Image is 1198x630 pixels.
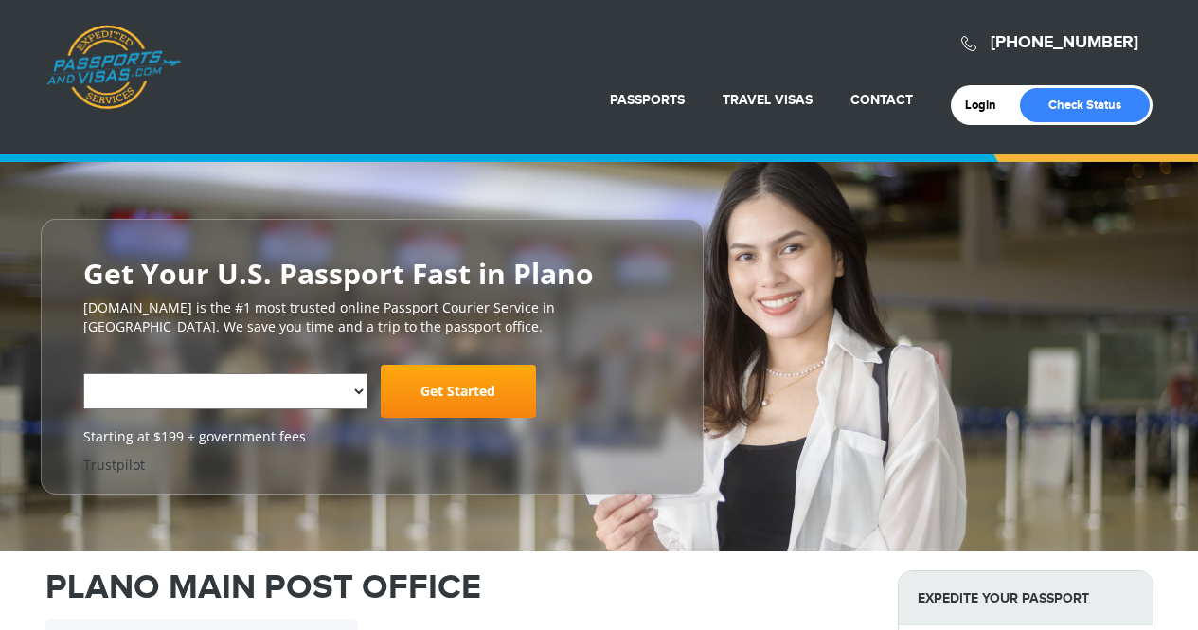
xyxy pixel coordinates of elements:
[83,427,661,446] span: Starting at $199 + government fees
[381,365,536,418] a: Get Started
[45,570,869,604] h1: PLANO MAIN POST OFFICE
[723,92,813,108] a: Travel Visas
[83,258,661,289] h2: Get Your U.S. Passport Fast in Plano
[991,32,1138,53] a: [PHONE_NUMBER]
[83,298,661,336] p: [DOMAIN_NAME] is the #1 most trusted online Passport Courier Service in [GEOGRAPHIC_DATA]. We sav...
[899,571,1153,625] strong: Expedite Your Passport
[1020,88,1150,122] a: Check Status
[850,92,913,108] a: Contact
[46,25,181,110] a: Passports & [DOMAIN_NAME]
[965,98,1010,113] a: Login
[83,456,145,474] a: Trustpilot
[610,92,685,108] a: Passports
